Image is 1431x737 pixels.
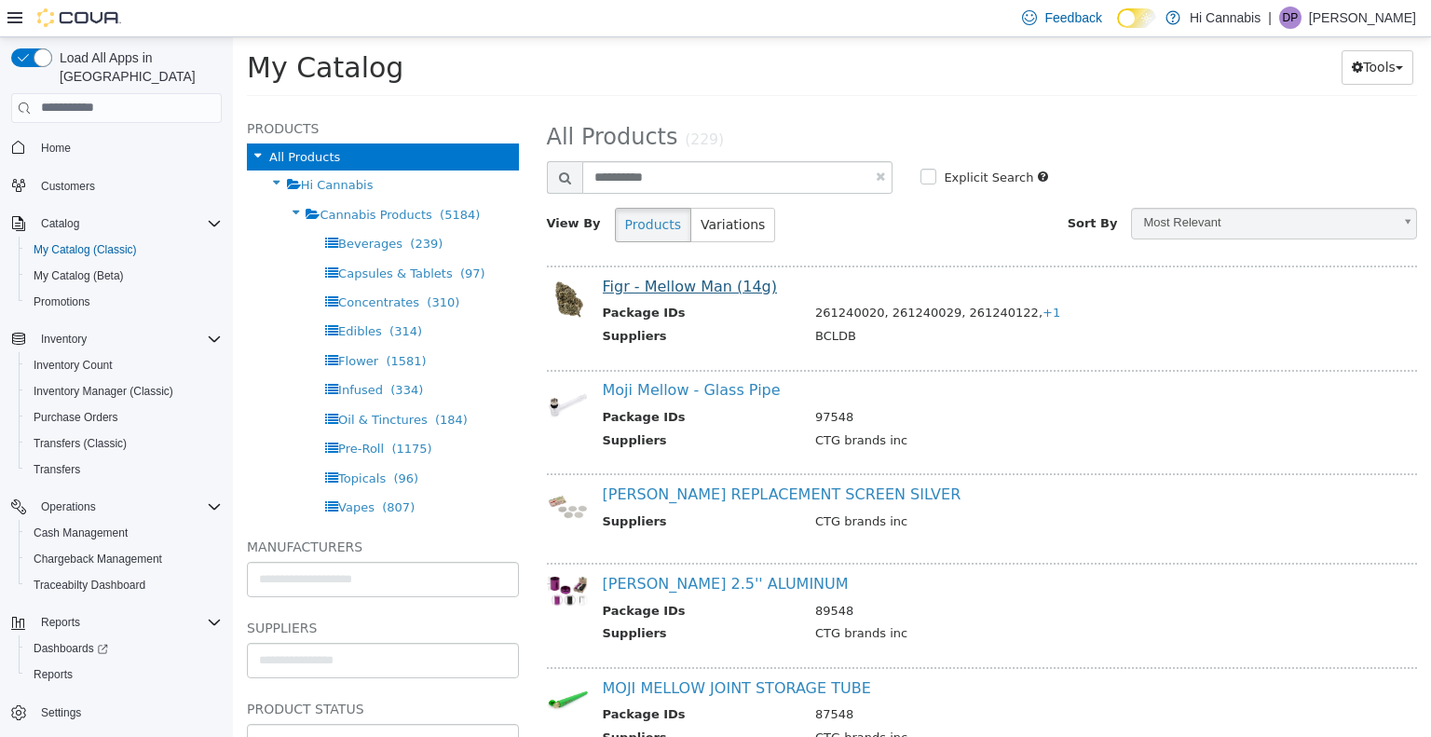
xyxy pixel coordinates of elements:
[14,580,286,602] h5: Suppliers
[34,174,222,198] span: Customers
[34,702,89,724] a: Settings
[41,179,95,194] span: Customers
[4,609,229,635] button: Reports
[19,546,229,572] button: Chargeback Management
[810,268,827,282] span: +1
[34,242,137,257] span: My Catalog (Classic)
[1283,7,1299,29] span: DP
[37,8,121,27] img: Cova
[370,475,569,498] th: Suppliers
[19,404,229,430] button: Purchase Orders
[34,328,94,350] button: Inventory
[34,136,222,159] span: Home
[568,371,1165,394] td: 97548
[227,229,252,243] span: (97)
[899,171,1159,200] span: Most Relevant
[36,113,107,127] span: All Products
[26,637,222,660] span: Dashboards
[34,436,127,451] span: Transfers (Classic)
[105,434,153,448] span: Topicals
[19,457,229,483] button: Transfers
[4,699,229,726] button: Settings
[452,94,491,111] small: (229)
[26,432,222,455] span: Transfers (Classic)
[1044,8,1101,27] span: Feedback
[41,216,79,231] span: Catalog
[568,587,1165,610] td: CTG brands inc
[34,701,222,724] span: Settings
[34,358,113,373] span: Inventory Count
[158,404,198,418] span: (1175)
[105,346,150,360] span: Infused
[26,291,98,313] a: Promotions
[4,134,229,161] button: Home
[19,662,229,688] button: Reports
[26,265,131,287] a: My Catalog (Beta)
[370,266,569,290] th: Package IDs
[160,434,185,448] span: (96)
[34,268,124,283] span: My Catalog (Beta)
[370,394,569,417] th: Suppliers
[370,587,569,610] th: Suppliers
[26,522,135,544] a: Cash Management
[87,171,198,184] span: Cannabis Products
[105,287,149,301] span: Edibles
[370,691,569,715] th: Suppliers
[26,637,116,660] a: Dashboards
[314,87,445,113] span: All Products
[314,539,356,570] img: 150
[568,475,1165,498] td: CTG brands inc
[26,432,134,455] a: Transfers (Classic)
[34,496,103,518] button: Operations
[19,378,229,404] button: Inventory Manager (Classic)
[19,263,229,289] button: My Catalog (Beta)
[26,354,222,376] span: Inventory Count
[19,352,229,378] button: Inventory Count
[34,611,222,634] span: Reports
[26,663,80,686] a: Reports
[314,643,356,685] img: 150
[582,268,827,282] span: 261240020, 261240029, 261240122,
[26,354,120,376] a: Inventory Count
[26,239,222,261] span: My Catalog (Classic)
[34,462,80,477] span: Transfers
[34,496,222,518] span: Operations
[34,611,88,634] button: Reports
[41,141,71,156] span: Home
[835,179,885,193] span: Sort By
[26,265,222,287] span: My Catalog (Beta)
[26,380,222,403] span: Inventory Manager (Classic)
[34,552,162,566] span: Chargeback Management
[457,171,542,205] button: Variations
[1190,7,1261,29] p: Hi Cannabis
[26,458,88,481] a: Transfers
[105,317,145,331] span: Flower
[14,14,170,47] span: My Catalog
[26,548,222,570] span: Chargeback Management
[370,290,569,313] th: Suppliers
[177,199,210,213] span: (239)
[207,171,247,184] span: (5184)
[34,525,128,540] span: Cash Management
[34,667,73,682] span: Reports
[26,239,144,261] a: My Catalog (Classic)
[314,449,356,491] img: 150
[1117,28,1118,29] span: Dark Mode
[568,691,1165,715] td: CTG brands inc
[4,211,229,237] button: Catalog
[202,375,235,389] span: (184)
[382,171,458,205] button: Products
[34,384,173,399] span: Inventory Manager (Classic)
[26,663,222,686] span: Reports
[41,499,96,514] span: Operations
[4,172,229,199] button: Customers
[105,463,142,477] span: Vapes
[1268,7,1272,29] p: |
[1109,13,1180,48] button: Tools
[26,406,126,429] a: Purchase Orders
[706,131,800,150] label: Explicit Search
[19,237,229,263] button: My Catalog (Classic)
[26,291,222,313] span: Promotions
[314,346,356,388] img: 150
[568,668,1165,691] td: 87548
